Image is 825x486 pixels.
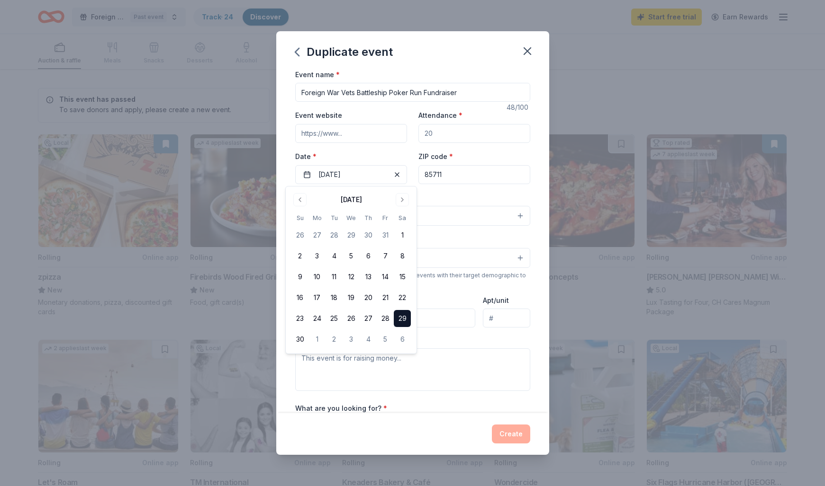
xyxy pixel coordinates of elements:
[326,247,343,265] button: 4
[394,268,411,285] button: 15
[377,268,394,285] button: 14
[343,268,360,285] button: 12
[308,268,326,285] button: 10
[295,165,407,184] button: [DATE]
[326,213,343,223] th: Tuesday
[343,331,360,348] button: 3
[308,310,326,327] button: 24
[308,227,326,244] button: 27
[418,165,530,184] input: 12345 (U.S. only)
[377,247,394,265] button: 7
[360,331,377,348] button: 4
[394,289,411,306] button: 22
[291,268,308,285] button: 9
[394,331,411,348] button: 6
[326,289,343,306] button: 18
[394,227,411,244] button: 1
[377,227,394,244] button: 31
[295,404,387,413] label: What are you looking for?
[483,296,509,305] label: Apt/unit
[326,331,343,348] button: 2
[295,70,340,80] label: Event name
[483,309,530,327] input: #
[343,213,360,223] th: Wednesday
[418,124,530,143] input: 20
[360,213,377,223] th: Thursday
[360,247,377,265] button: 6
[418,152,453,161] label: ZIP code
[377,213,394,223] th: Friday
[291,213,308,223] th: Sunday
[360,289,377,306] button: 20
[394,213,411,223] th: Saturday
[326,268,343,285] button: 11
[308,247,326,265] button: 3
[326,310,343,327] button: 25
[418,111,462,120] label: Attendance
[507,102,530,113] div: 48 /100
[343,310,360,327] button: 26
[360,227,377,244] button: 30
[291,310,308,327] button: 23
[341,194,362,205] div: [DATE]
[394,310,411,327] button: 29
[377,310,394,327] button: 28
[295,152,407,161] label: Date
[326,227,343,244] button: 28
[308,331,326,348] button: 1
[308,289,326,306] button: 17
[291,331,308,348] button: 30
[377,289,394,306] button: 21
[343,247,360,265] button: 5
[377,331,394,348] button: 5
[295,83,530,102] input: Spring Fundraiser
[308,213,326,223] th: Monday
[343,227,360,244] button: 29
[360,310,377,327] button: 27
[295,111,342,120] label: Event website
[360,268,377,285] button: 13
[295,44,393,60] div: Duplicate event
[293,193,307,206] button: Go to previous month
[343,289,360,306] button: 19
[291,247,308,265] button: 2
[291,289,308,306] button: 16
[396,193,409,206] button: Go to next month
[394,247,411,265] button: 8
[295,124,407,143] input: https://www...
[291,227,308,244] button: 26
